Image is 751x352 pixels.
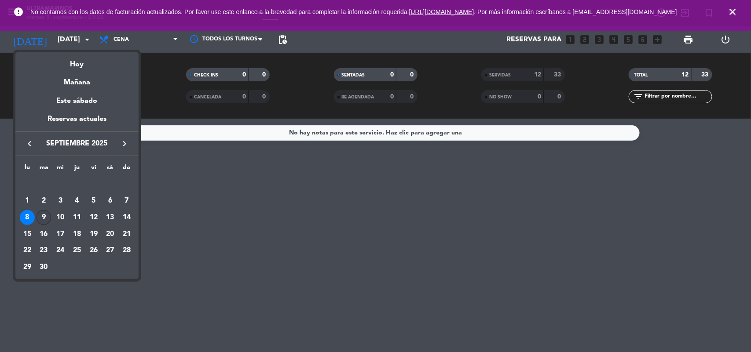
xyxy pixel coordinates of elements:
div: 1 [20,193,35,208]
th: jueves [69,163,85,176]
div: 5 [86,193,101,208]
td: 13 de septiembre de 2025 [102,209,119,226]
div: 4 [70,193,84,208]
td: 8 de septiembre de 2025 [19,209,36,226]
td: SEP. [19,176,135,193]
td: 27 de septiembre de 2025 [102,243,119,259]
div: 28 [119,243,134,258]
div: Mañana [15,70,139,88]
div: 12 [86,210,101,225]
div: 11 [70,210,84,225]
div: 8 [20,210,35,225]
div: 22 [20,243,35,258]
td: 4 de septiembre de 2025 [69,192,85,209]
td: 26 de septiembre de 2025 [85,243,102,259]
td: 16 de septiembre de 2025 [36,226,52,243]
div: 6 [103,193,117,208]
div: 23 [37,243,51,258]
div: 30 [37,260,51,275]
td: 7 de septiembre de 2025 [118,192,135,209]
td: 1 de septiembre de 2025 [19,192,36,209]
div: 9 [37,210,51,225]
div: 20 [103,227,117,242]
button: keyboard_arrow_left [22,138,37,149]
div: 26 [86,243,101,258]
td: 23 de septiembre de 2025 [36,243,52,259]
td: 21 de septiembre de 2025 [118,226,135,243]
td: 3 de septiembre de 2025 [52,192,69,209]
div: 19 [86,227,101,242]
i: keyboard_arrow_left [24,138,35,149]
td: 24 de septiembre de 2025 [52,243,69,259]
th: domingo [118,163,135,176]
th: miércoles [52,163,69,176]
td: 6 de septiembre de 2025 [102,192,119,209]
td: 20 de septiembre de 2025 [102,226,119,243]
td: 22 de septiembre de 2025 [19,243,36,259]
td: 25 de septiembre de 2025 [69,243,85,259]
div: 10 [53,210,68,225]
div: 24 [53,243,68,258]
div: 16 [37,227,51,242]
div: 2 [37,193,51,208]
td: 2 de septiembre de 2025 [36,192,52,209]
div: 17 [53,227,68,242]
span: septiembre 2025 [37,138,117,149]
td: 18 de septiembre de 2025 [69,226,85,243]
td: 10 de septiembre de 2025 [52,209,69,226]
td: 17 de septiembre de 2025 [52,226,69,243]
div: 29 [20,260,35,275]
div: 7 [119,193,134,208]
td: 19 de septiembre de 2025 [85,226,102,243]
td: 12 de septiembre de 2025 [85,209,102,226]
th: lunes [19,163,36,176]
td: 5 de septiembre de 2025 [85,192,102,209]
th: martes [36,163,52,176]
div: Reservas actuales [15,113,139,131]
td: 28 de septiembre de 2025 [118,243,135,259]
div: 14 [119,210,134,225]
div: 15 [20,227,35,242]
i: keyboard_arrow_right [119,138,130,149]
div: 21 [119,227,134,242]
div: Hoy [15,52,139,70]
div: 25 [70,243,84,258]
th: viernes [85,163,102,176]
td: 30 de septiembre de 2025 [36,259,52,276]
td: 9 de septiembre de 2025 [36,209,52,226]
div: 13 [103,210,117,225]
th: sábado [102,163,119,176]
td: 14 de septiembre de 2025 [118,209,135,226]
div: 18 [70,227,84,242]
td: 29 de septiembre de 2025 [19,259,36,276]
div: 27 [103,243,117,258]
div: Este sábado [15,89,139,113]
td: 15 de septiembre de 2025 [19,226,36,243]
button: keyboard_arrow_right [117,138,132,149]
div: 3 [53,193,68,208]
td: 11 de septiembre de 2025 [69,209,85,226]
